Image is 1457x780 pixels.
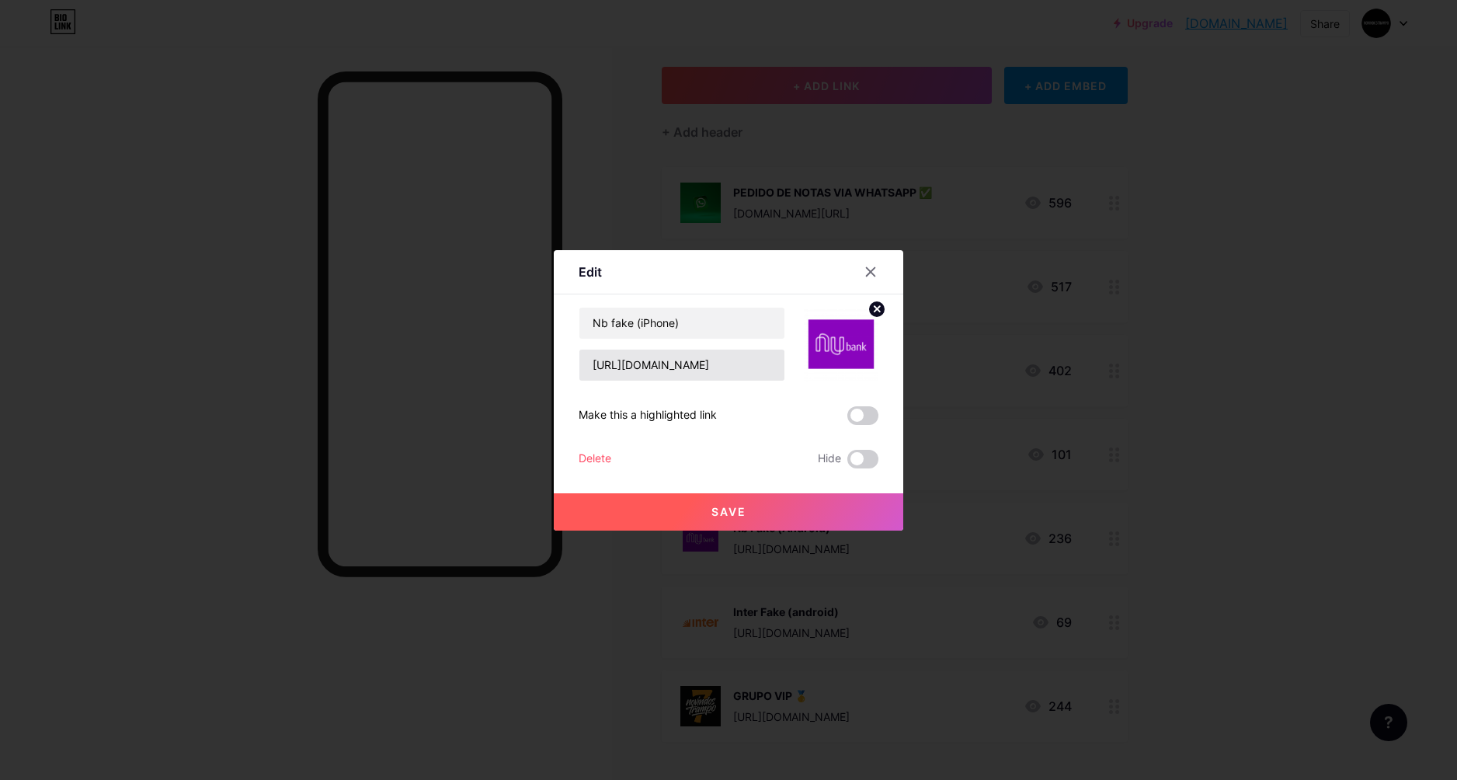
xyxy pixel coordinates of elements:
[579,263,602,281] div: Edit
[554,493,903,531] button: Save
[579,350,784,381] input: URL
[579,406,717,425] div: Make this a highlighted link
[818,450,841,468] span: Hide
[804,307,878,381] img: link_thumbnail
[579,450,611,468] div: Delete
[579,308,784,339] input: Title
[711,505,746,518] span: Save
